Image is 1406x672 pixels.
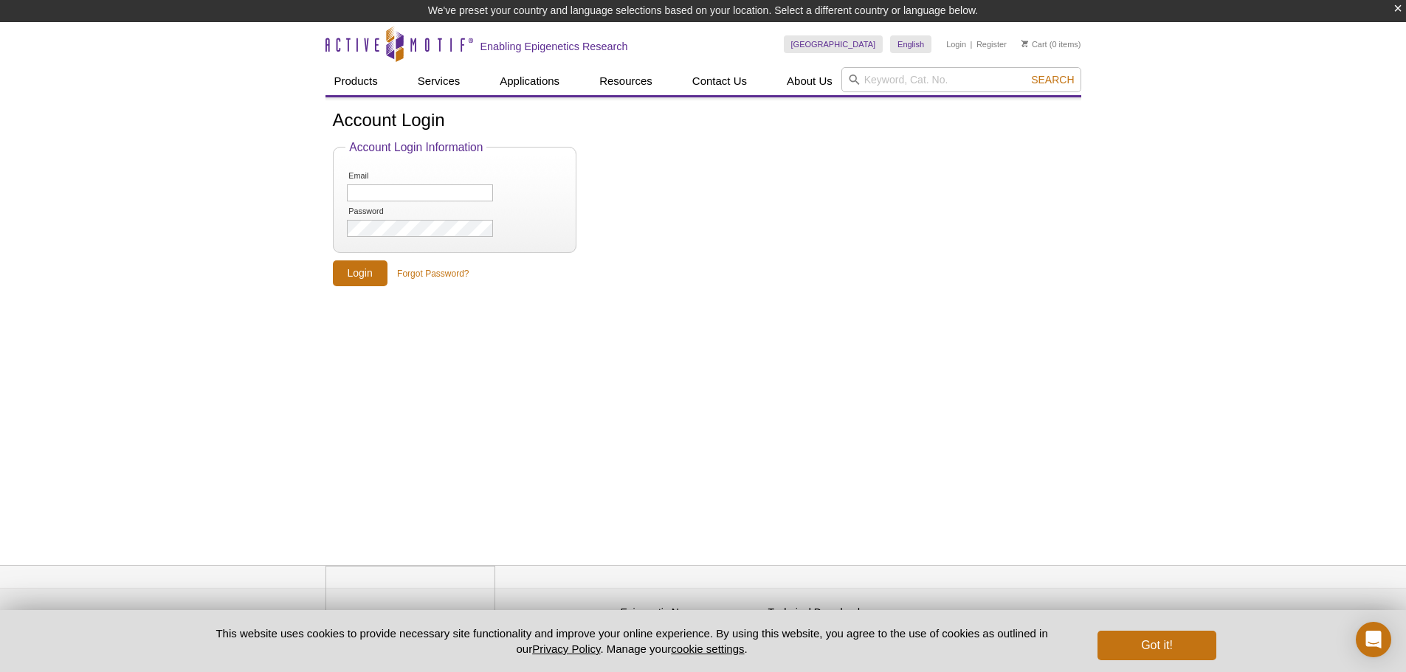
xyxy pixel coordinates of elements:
input: Login [333,260,387,286]
a: Privacy Policy [532,642,600,655]
a: About Us [778,67,841,95]
button: cookie settings [671,642,744,655]
li: | [971,35,973,53]
a: Contact Us [683,67,756,95]
a: Services [409,67,469,95]
a: [GEOGRAPHIC_DATA] [784,35,883,53]
a: Cart [1021,39,1047,49]
label: Email [347,171,422,181]
a: Forgot Password? [397,267,469,280]
p: This website uses cookies to provide necessary site functionality and improve your online experie... [190,626,1074,657]
h4: Epigenetic News [621,606,761,619]
a: Products [325,67,387,95]
div: Open Intercom Messenger [1356,622,1391,657]
h1: Account Login [333,111,1074,132]
button: Got it! [1097,631,1216,660]
a: Privacy Policy [503,604,560,626]
img: Active Motif, [325,566,495,626]
a: Applications [491,67,568,95]
li: (0 items) [1021,35,1081,53]
a: English [890,35,931,53]
button: Search [1027,73,1078,86]
h2: Enabling Epigenetics Research [480,40,628,53]
label: Password [347,207,422,216]
img: Your Cart [1021,40,1028,47]
a: Register [976,39,1007,49]
input: Keyword, Cat. No. [841,67,1081,92]
a: Resources [590,67,661,95]
span: Search [1031,74,1074,86]
a: Login [946,39,966,49]
table: Click to Verify - This site chose Symantec SSL for secure e-commerce and confidential communicati... [916,592,1027,624]
legend: Account Login Information [345,141,486,154]
h4: Technical Downloads [768,606,909,619]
